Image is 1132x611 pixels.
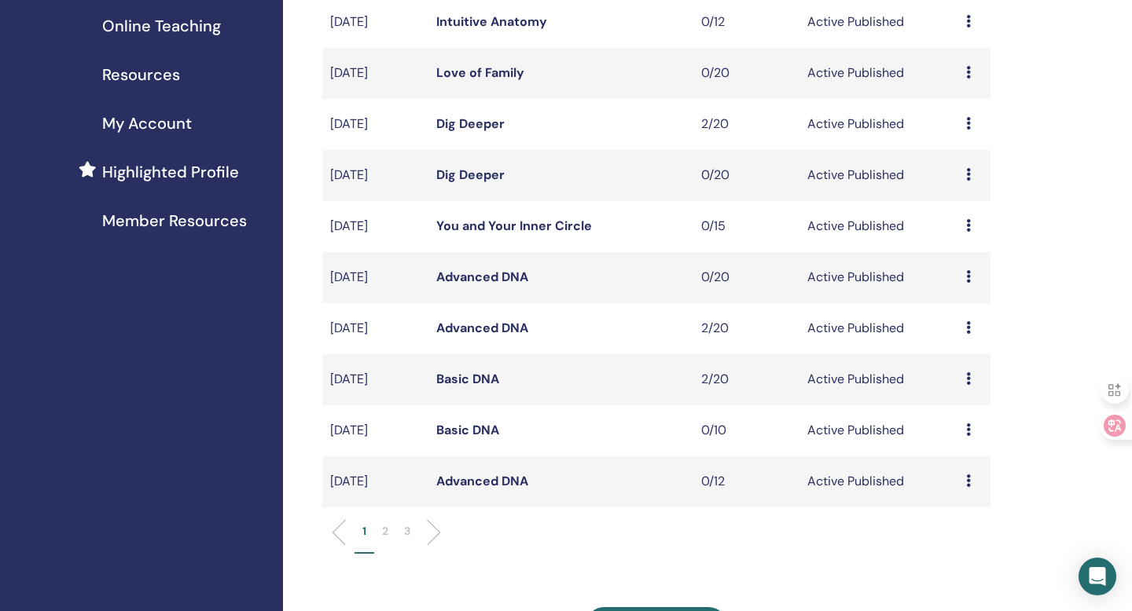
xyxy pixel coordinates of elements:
[322,150,428,201] td: [DATE]
[362,523,366,540] p: 1
[404,523,410,540] p: 3
[436,13,547,30] a: Intuitive Anatomy
[693,99,799,150] td: 2/20
[799,252,958,303] td: Active Published
[436,269,528,285] a: Advanced DNA
[799,456,958,507] td: Active Published
[799,150,958,201] td: Active Published
[102,209,247,232] span: Member Resources
[693,252,799,303] td: 0/20
[102,14,221,38] span: Online Teaching
[322,303,428,354] td: [DATE]
[322,99,428,150] td: [DATE]
[382,523,388,540] p: 2
[799,354,958,405] td: Active Published
[322,252,428,303] td: [DATE]
[436,166,505,183] a: Dig Deeper
[436,371,499,387] a: Basic DNA
[322,48,428,99] td: [DATE]
[799,303,958,354] td: Active Published
[436,320,528,336] a: Advanced DNA
[693,303,799,354] td: 2/20
[436,473,528,489] a: Advanced DNA
[322,354,428,405] td: [DATE]
[799,201,958,252] td: Active Published
[436,218,592,234] a: You and Your Inner Circle
[322,201,428,252] td: [DATE]
[799,99,958,150] td: Active Published
[436,64,524,81] a: Love of Family
[693,150,799,201] td: 0/20
[693,405,799,456] td: 0/10
[102,160,239,184] span: Highlighted Profile
[693,201,799,252] td: 0/15
[693,456,799,507] td: 0/12
[693,48,799,99] td: 0/20
[436,422,499,438] a: Basic DNA
[322,456,428,507] td: [DATE]
[322,405,428,456] td: [DATE]
[102,63,180,86] span: Resources
[1079,558,1116,595] div: Open Intercom Messenger
[102,112,192,135] span: My Account
[693,354,799,405] td: 2/20
[436,115,505,132] a: Dig Deeper
[799,405,958,456] td: Active Published
[799,48,958,99] td: Active Published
